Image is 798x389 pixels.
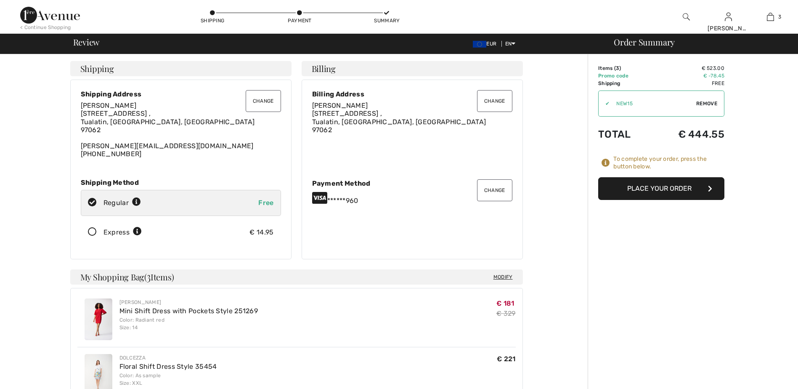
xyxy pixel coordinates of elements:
a: 3 [750,12,791,22]
button: Place Your Order [598,177,724,200]
img: My Info [725,12,732,22]
td: € 523.00 [650,64,724,72]
td: Shipping [598,80,650,87]
div: Payment [287,17,312,24]
div: Billing Address [312,90,512,98]
span: Modify [493,273,513,281]
td: Total [598,120,650,149]
a: Mini Shift Dress with Pockets Style 251269 [119,307,258,315]
div: € 14.95 [249,227,273,237]
span: Free [258,199,273,207]
td: Promo code [598,72,650,80]
s: € 329 [496,309,516,317]
img: Euro [473,41,486,48]
span: EN [505,41,516,47]
button: Change [477,90,512,112]
div: To complete your order, press the button below. [613,155,724,171]
a: Sign In [725,13,732,21]
span: Remove [696,100,717,107]
div: < Continue Shopping [20,24,71,31]
span: [PERSON_NAME] [81,101,137,109]
td: € 444.55 [650,120,724,149]
div: ✔ [599,100,610,107]
span: EUR [473,41,500,47]
button: Change [246,90,281,112]
td: € -78.45 [650,72,724,80]
div: Dolcezza [119,354,217,362]
div: [PERSON_NAME] [708,24,749,33]
img: search the website [683,12,690,22]
div: Express [103,227,142,237]
div: Summary [374,17,399,24]
span: Shipping [80,64,114,73]
span: 3 [616,65,619,71]
span: [STREET_ADDRESS] , Tualatin, [GEOGRAPHIC_DATA], [GEOGRAPHIC_DATA] 97062 [312,109,486,133]
div: Color: As sample Size: XXL [119,372,217,387]
div: Shipping Address [81,90,281,98]
td: Free [650,80,724,87]
button: Change [477,179,512,201]
span: Review [73,38,100,46]
span: [PERSON_NAME] [312,101,368,109]
h4: My Shopping Bag [70,269,523,285]
span: 3 [778,13,781,21]
div: Shipping [200,17,225,24]
div: Regular [103,198,141,208]
img: My Bag [767,12,774,22]
span: € 181 [496,299,514,307]
div: [PERSON_NAME][EMAIL_ADDRESS][DOMAIN_NAME] [PHONE_NUMBER] [81,101,281,158]
div: Payment Method [312,179,512,187]
span: 3 [147,271,151,282]
div: Color: Radiant red Size: 14 [119,316,258,331]
a: Floral Shift Dress Style 35454 [119,362,217,370]
span: ( Items) [144,271,174,282]
span: [STREET_ADDRESS] , Tualatin, [GEOGRAPHIC_DATA], [GEOGRAPHIC_DATA] 97062 [81,109,255,133]
img: Mini Shift Dress with Pockets Style 251269 [85,298,112,340]
input: Promo code [610,91,696,116]
span: Billing [312,64,336,73]
img: 1ère Avenue [20,7,80,24]
div: [PERSON_NAME] [119,298,258,306]
td: Items ( ) [598,64,650,72]
span: € 221 [497,355,516,363]
div: Order Summary [604,38,793,46]
div: Shipping Method [81,179,281,187]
